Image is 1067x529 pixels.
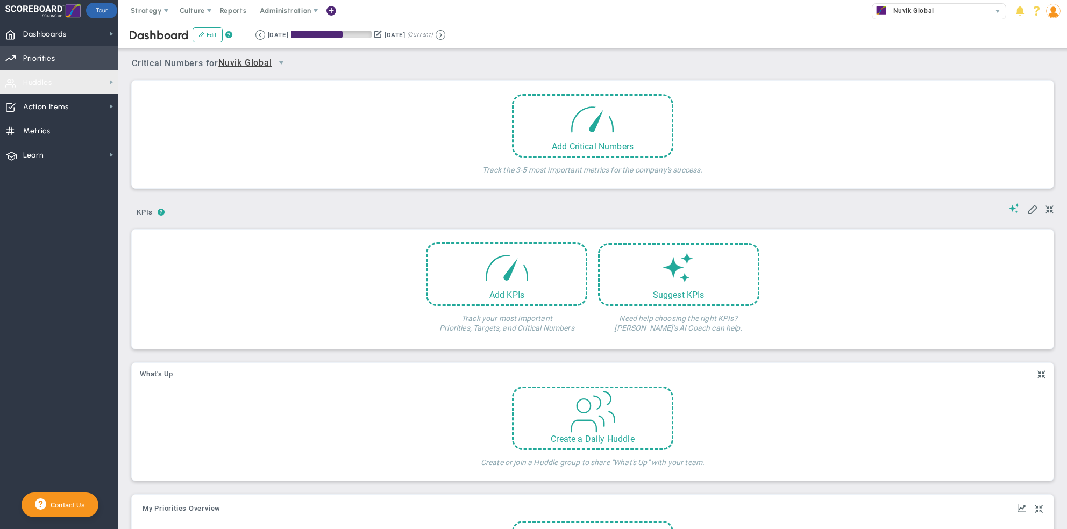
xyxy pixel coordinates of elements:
div: [DATE] [268,30,288,40]
span: My Priorities Overview [143,505,220,512]
span: Edit My KPIs [1027,203,1038,214]
h4: Track the 3-5 most important metrics for the company's success. [482,158,702,175]
h4: Create or join a Huddle group to share "What's Up" with your team. [481,450,705,467]
h4: Need help choosing the right KPIs? [PERSON_NAME]'s AI Coach can help. [598,306,759,333]
span: Action Items [23,96,69,118]
button: What's Up [140,370,173,379]
span: What's Up [140,370,173,378]
span: select [272,54,290,72]
button: Edit [193,27,223,42]
span: Huddles [23,72,52,94]
span: (Current) [407,30,433,40]
div: Add KPIs [428,290,586,300]
img: 32796.Company.photo [874,4,888,17]
button: Go to previous period [255,30,265,40]
span: Critical Numbers for [132,54,293,74]
div: Period Progress: 64% Day 59 of 91 with 32 remaining. [291,31,372,38]
span: Suggestions (AI Feature) [1009,203,1020,213]
span: KPIs [132,204,158,221]
div: Suggest KPIs [600,290,758,300]
span: Dashboards [23,23,67,46]
span: Culture [180,6,205,15]
button: Go to next period [436,30,445,40]
button: KPIs [132,204,158,223]
span: Administration [260,6,311,15]
button: My Priorities Overview [143,505,220,513]
div: Create a Daily Huddle [514,434,672,444]
span: Dashboard [129,28,189,42]
span: Nuvik Global [218,56,272,70]
span: Nuvik Global [888,4,934,18]
img: 201808.Person.photo [1046,4,1061,18]
span: Contact Us [46,501,85,509]
span: Learn [23,144,44,167]
span: Strategy [131,6,162,15]
span: Priorities [23,47,55,70]
span: select [990,4,1006,19]
h4: Track your most important Priorities, Targets, and Critical Numbers [426,306,587,333]
span: Metrics [23,120,51,142]
div: [DATE] [385,30,405,40]
div: Add Critical Numbers [514,141,672,152]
